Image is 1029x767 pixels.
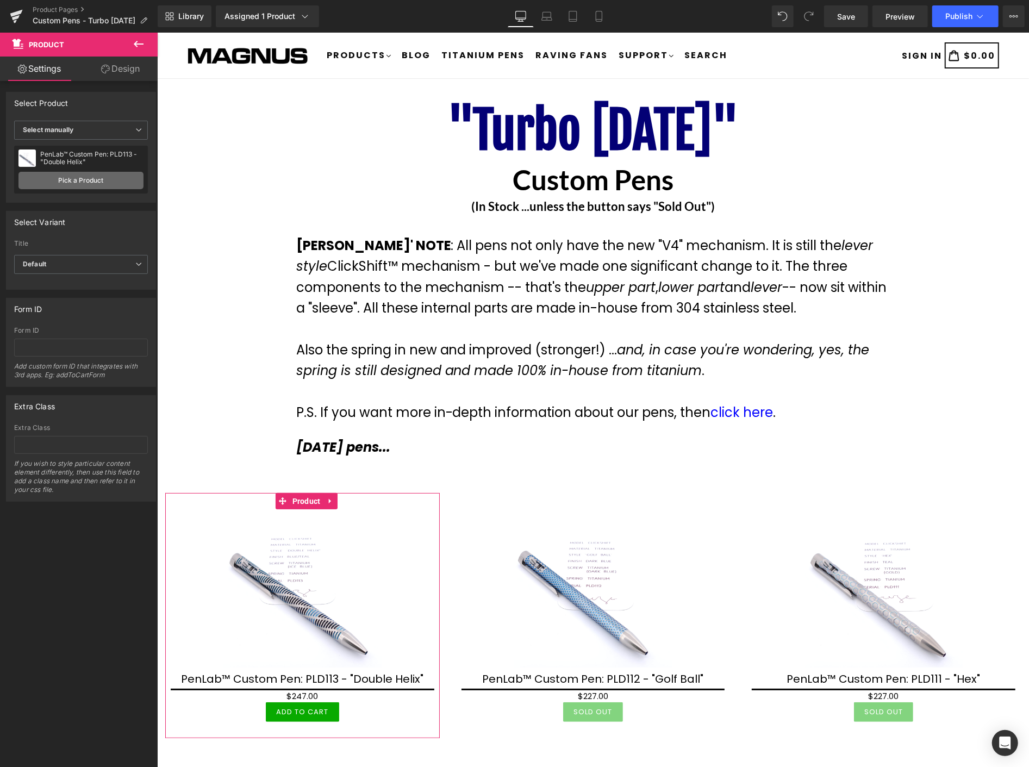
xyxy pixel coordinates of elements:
span: Sold Out [707,674,746,684]
div: Add custom form ID that integrates with 3rd apps. Eg: addToCartForm [14,362,148,386]
span: Sold Out [416,674,455,684]
a: Tablet [560,5,586,27]
button: Publish [932,5,999,27]
div: Form ID [14,327,148,334]
b: Custom Pens [356,130,516,164]
span: $227.00 [421,658,451,670]
span: Custom Pens - Turbo [DATE] [33,16,135,25]
div: If you wish to style particular content element differently, then use this field to add a class n... [14,459,148,501]
strong: [DATE] pens... [139,406,233,423]
button: More [1003,5,1025,27]
a: Pick a Product [18,172,144,189]
div: Select Product [14,92,68,108]
i: lever style [139,204,716,242]
img: pImage [18,149,36,167]
a: PenLab™ Custom Pen: PLD113 - "Double Helix" [24,640,266,653]
a: Preview [872,5,928,27]
a: Product Pages [33,5,158,14]
img: PenLab™ Custom Pen: PLD113 - [66,477,224,635]
a: Mobile [586,5,612,27]
i: lever [594,246,626,264]
a: click here [554,371,616,389]
a: Desktop [508,5,534,27]
strong: [PERSON_NAME]' NOTE [139,204,294,222]
i: upper part [429,246,499,264]
button: Add To Cart [109,670,182,689]
span: Library [178,11,204,21]
div: Assigned 1 Product [224,11,310,22]
strong: (In Stock ...unless the button says "Sold Out") [314,166,558,181]
img: Magnus Store [30,12,152,34]
button: Sold Out [406,670,465,689]
div: Extra Class [14,396,55,411]
img: PenLab™ Custom Pen: PLD112 - [357,477,515,635]
img: PenLab™ Custom Pen: PLD111 - [647,477,806,635]
span: $247.00 [129,658,161,670]
div: : All pens not only have the new "V4" mechanism. It is still the ClickShift™ mechanism - but we'v... [139,203,733,391]
div: PenLab™ Custom Pen: PLD113 - "Double Helix" [40,151,144,166]
span: Product [29,40,64,49]
div: Extra Class [14,424,148,432]
span: Publish [945,12,972,21]
b: Select manually [23,126,73,134]
a: PenLab™ Custom Pen: PLD112 - "Golf Ball" [325,640,546,653]
a: PenLab™ Custom Pen: PLD111 - "Hex" [630,640,824,653]
label: Title [14,240,148,251]
a: New Library [158,5,211,27]
b: "Turbo [DATE]" [290,66,582,129]
b: Default [23,260,46,268]
span: SIGN IN [745,16,785,29]
div: Select Variant [14,211,66,227]
span: Add To Cart [119,674,171,684]
span: Preview [885,11,915,22]
a: $0.00 [788,10,842,36]
a: SIGN IN [745,16,785,30]
i: lower part [502,246,568,264]
span: Save [837,11,855,22]
a: Laptop [534,5,560,27]
div: P.S. If you want more in-depth information about our pens, then . [139,349,733,391]
span: $0.00 [807,16,838,29]
a: Design [81,57,160,81]
button: Redo [798,5,820,27]
div: Form ID [14,298,42,314]
a: Expand / Collapse [166,460,180,477]
button: Sold Out [697,670,756,689]
span: Product [133,460,166,477]
div: Open Intercom Messenger [992,730,1018,756]
button: Undo [772,5,794,27]
span: $227.00 [712,658,742,670]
